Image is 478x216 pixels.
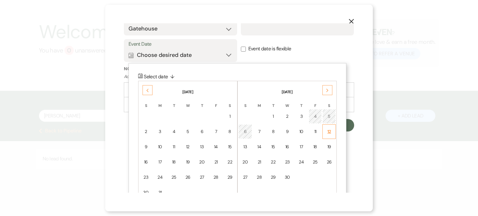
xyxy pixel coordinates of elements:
[284,144,290,150] div: 16
[266,95,280,108] th: T
[313,144,318,150] div: 18
[209,95,223,108] th: F
[299,159,304,165] div: 24
[257,144,262,150] div: 14
[157,189,163,196] div: 31
[181,95,194,108] th: W
[322,95,336,108] th: S
[299,113,304,120] div: 3
[143,189,149,196] div: 30
[143,174,149,181] div: 23
[284,159,290,165] div: 23
[313,113,318,120] div: 4
[238,82,336,95] th: [DATE]
[242,174,248,181] div: 27
[284,174,290,181] div: 30
[270,144,276,150] div: 15
[270,113,276,120] div: 1
[199,144,205,150] div: 13
[195,95,209,108] th: T
[213,128,219,135] div: 7
[242,128,248,135] div: 6
[284,113,290,120] div: 2
[153,95,167,108] th: M
[129,40,232,49] label: Event Date
[326,128,332,135] div: 12
[257,159,262,165] div: 21
[143,159,149,165] div: 16
[171,159,176,165] div: 18
[313,159,318,165] div: 25
[144,73,177,80] span: Select date
[157,159,163,165] div: 17
[185,174,190,181] div: 26
[124,66,354,72] label: Notes
[171,128,176,135] div: 4
[199,159,205,165] div: 20
[185,144,190,150] div: 12
[223,95,237,108] th: S
[253,95,266,108] th: M
[227,144,232,150] div: 15
[326,144,332,150] div: 19
[242,144,248,150] div: 13
[199,174,205,181] div: 27
[157,144,163,150] div: 10
[257,128,262,135] div: 7
[185,159,190,165] div: 19
[171,174,176,181] div: 25
[199,128,205,135] div: 6
[238,95,252,108] th: S
[326,113,332,120] div: 5
[326,159,332,165] div: 26
[299,144,304,150] div: 17
[157,174,163,181] div: 24
[124,73,354,80] p: Add a note about this lead. Notes are private to your venue.
[227,128,232,135] div: 8
[257,174,262,181] div: 28
[170,73,174,81] span: ↓
[299,128,304,135] div: 10
[213,174,219,181] div: 28
[213,159,219,165] div: 21
[270,128,276,135] div: 8
[139,95,153,108] th: S
[227,113,232,120] div: 1
[227,159,232,165] div: 22
[270,159,276,165] div: 22
[284,128,290,135] div: 9
[309,95,322,108] th: F
[143,128,149,135] div: 2
[241,39,354,59] label: Event date is flexible
[295,95,308,108] th: T
[167,95,180,108] th: T
[241,47,246,52] input: Event date is flexible
[227,174,232,181] div: 29
[171,144,176,150] div: 11
[280,95,294,108] th: W
[143,144,149,150] div: 9
[185,128,190,135] div: 5
[242,159,248,165] div: 20
[270,174,276,181] div: 29
[139,82,237,95] th: [DATE]
[213,144,219,150] div: 14
[157,128,163,135] div: 3
[313,128,318,135] div: 11
[129,49,232,61] button: Choose desired date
